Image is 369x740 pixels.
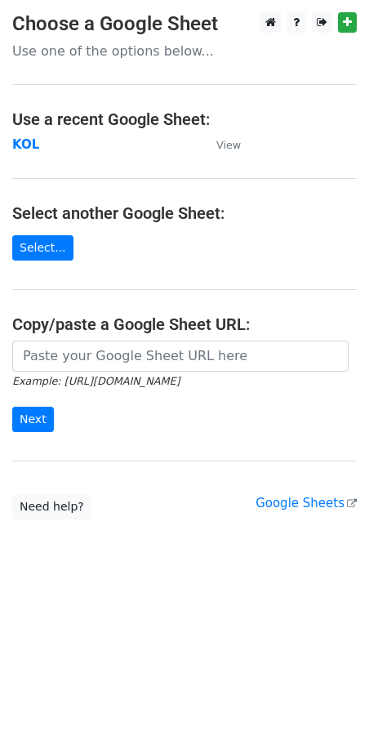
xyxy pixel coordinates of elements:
a: View [200,137,241,152]
input: Next [12,407,54,432]
h3: Choose a Google Sheet [12,12,357,36]
input: Paste your Google Sheet URL here [12,341,349,372]
a: KOL [12,137,39,152]
small: Example: [URL][DOMAIN_NAME] [12,375,180,387]
a: Select... [12,235,73,261]
small: View [216,139,241,151]
a: Need help? [12,494,91,519]
h4: Select another Google Sheet: [12,203,357,223]
h4: Copy/paste a Google Sheet URL: [12,314,357,334]
p: Use one of the options below... [12,42,357,60]
h4: Use a recent Google Sheet: [12,109,357,129]
a: Google Sheets [256,496,357,510]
